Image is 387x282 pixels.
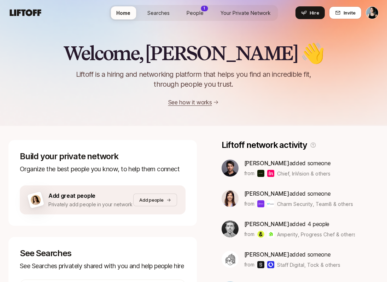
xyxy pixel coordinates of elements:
img: Chief [257,170,264,177]
a: People1 [181,6,209,19]
p: Build your private network [20,151,186,161]
a: See how it works [168,99,212,106]
img: Amperity [257,231,264,238]
span: Hire [310,9,319,16]
p: Liftoff is a hiring and networking platform that helps you find an incredible fit, through people... [67,69,320,89]
a: Your Private Network [215,6,276,19]
img: c9d5b7ad_f19c_4364_8f66_ef1aa96cc362.jpg [222,220,239,237]
button: Invite [329,6,362,19]
p: added 4 people [244,219,355,229]
span: Home [116,9,130,17]
span: Invite [344,9,356,16]
p: See Searches [20,248,186,258]
span: [PERSON_NAME] [244,220,289,228]
p: See Searches privately shared with you and help people hire [20,261,186,271]
p: Privately add people in your network [48,200,133,209]
p: added someone [244,189,353,198]
button: Hire [295,6,325,19]
img: Staff Digital [257,261,264,268]
span: [PERSON_NAME] [244,251,289,258]
span: Charm Security, Team8 & others [277,200,353,208]
p: added someone [244,159,331,168]
span: Amperity, Progress Chef & others [277,231,356,237]
p: from [244,230,254,238]
span: [PERSON_NAME] [244,160,289,167]
img: InVision [267,170,274,177]
p: 1 [204,6,205,11]
img: Progress Chef [267,231,274,238]
span: People [187,9,204,17]
button: Add people [133,194,177,206]
span: [PERSON_NAME] [244,190,289,197]
img: 784e1609_4053_45be_a1f2_0ec4c459700a.jpg [222,251,239,268]
p: from [244,260,254,269]
a: Home [111,6,136,19]
p: Add people [139,196,163,203]
p: Add great people [48,191,133,200]
span: Staff Digital, Tock & others [277,261,340,269]
span: Searches [147,9,170,17]
p: Organize the best people you know, to help them connect [20,164,186,174]
span: Your Private Network [221,9,271,17]
h2: Welcome, [PERSON_NAME] 👋 [63,42,324,64]
p: from [244,169,254,178]
p: Liftoff network activity [222,140,307,150]
img: Team8 [267,200,274,207]
img: 1ec05670_0ea3_42c5_8156_a8508411ea81.jpg [222,160,239,177]
img: Charm Security [257,200,264,207]
a: Searches [142,6,175,19]
img: 078aaabc_77bf_4f62_99c8_43516fd9b0fa.jpg [222,190,239,207]
button: Cassandra Marketos [366,6,379,19]
span: Chief, InVision & others [277,170,330,177]
img: Tock [267,261,274,268]
img: woman-on-brown-bg.png [30,194,42,206]
img: Cassandra Marketos [366,7,378,19]
p: from [244,200,254,208]
p: added someone [244,250,340,259]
